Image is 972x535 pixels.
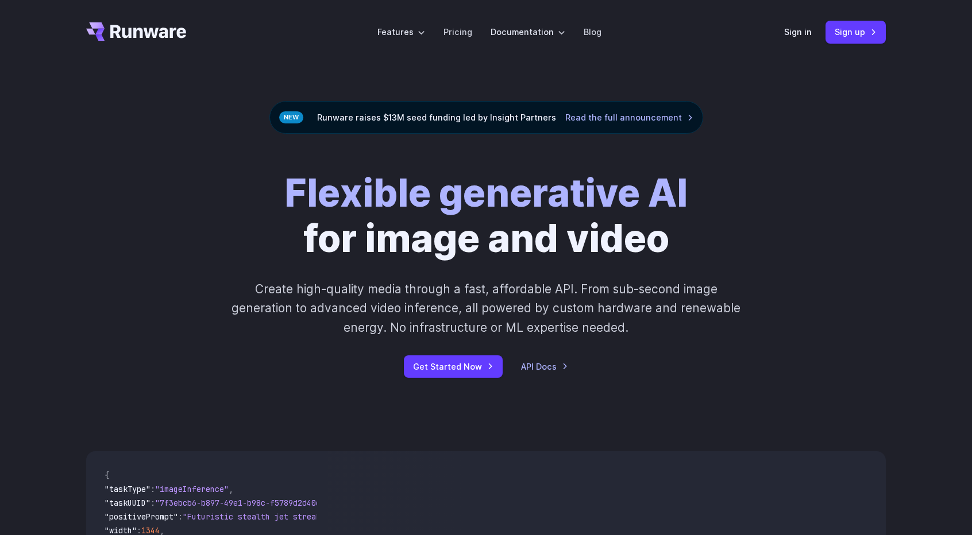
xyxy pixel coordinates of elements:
[151,484,155,494] span: :
[521,360,568,373] a: API Docs
[404,355,503,378] a: Get Started Now
[584,25,601,38] a: Blog
[229,484,233,494] span: ,
[183,511,601,522] span: "Futuristic stealth jet streaking through a neon-lit cityscape with glowing purple exhaust"
[105,511,178,522] span: "positivePrompt"
[377,25,425,38] label: Features
[826,21,886,43] a: Sign up
[105,484,151,494] span: "taskType"
[269,101,703,134] div: Runware raises $13M seed funding led by Insight Partners
[784,25,812,38] a: Sign in
[230,280,742,337] p: Create high-quality media through a fast, affordable API. From sub-second image generation to adv...
[491,25,565,38] label: Documentation
[155,498,330,508] span: "7f3ebcb6-b897-49e1-b98c-f5789d2d40d7"
[155,484,229,494] span: "imageInference"
[105,470,109,480] span: {
[151,498,155,508] span: :
[284,170,688,261] h1: for image and video
[86,22,186,41] a: Go to /
[443,25,472,38] a: Pricing
[178,511,183,522] span: :
[565,111,693,124] a: Read the full announcement
[105,498,151,508] span: "taskUUID"
[284,170,688,216] strong: Flexible generative AI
